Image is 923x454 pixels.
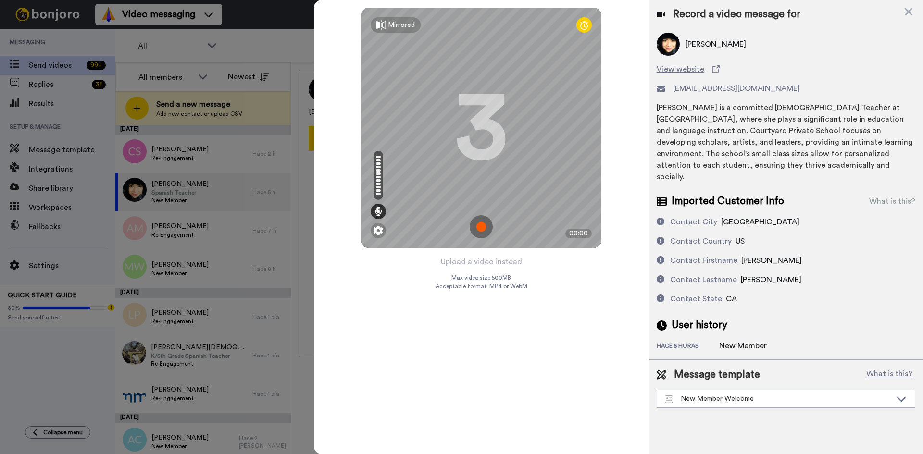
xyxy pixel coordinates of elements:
span: [PERSON_NAME] [741,257,802,264]
div: Contact City [670,216,717,228]
span: [PERSON_NAME] [741,276,801,283]
div: Contact Firstname [670,255,737,266]
div: 00:00 [565,229,592,238]
span: Max video size: 500 MB [451,274,511,282]
button: Upload a video instead [438,256,525,268]
div: 3 [455,92,508,164]
div: New Member Welcome [665,394,892,404]
div: Contact Lastname [670,274,737,285]
span: [EMAIL_ADDRESS][DOMAIN_NAME] [673,83,800,94]
div: Contact Country [670,235,732,247]
span: US [736,237,745,245]
div: What is this? [869,196,915,207]
a: View website [657,63,915,75]
div: New Member [719,340,767,352]
span: CA [726,295,737,303]
span: [GEOGRAPHIC_DATA] [721,218,799,226]
span: Message template [674,368,760,382]
div: hace 5 horas [657,342,719,352]
span: User history [672,318,727,332]
img: ic_record_start.svg [470,215,493,238]
span: Imported Customer Info [672,194,784,209]
img: ic_gear.svg [374,226,383,235]
img: Message-temps.svg [665,395,673,403]
div: Contact State [670,293,722,305]
button: What is this? [863,368,915,382]
span: Acceptable format: MP4 or WebM [436,282,527,290]
span: View website [657,63,704,75]
div: [PERSON_NAME] is a committed [DEMOGRAPHIC_DATA] Teacher at [GEOGRAPHIC_DATA], where she plays a s... [657,102,915,183]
